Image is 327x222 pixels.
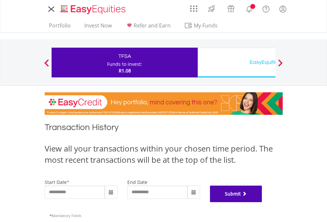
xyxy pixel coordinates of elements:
[225,3,236,14] img: vouchers-v2.svg
[59,4,128,15] img: EasyEquities_Logo.png
[107,61,142,67] div: Funds to invest:
[40,63,53,69] button: Previous
[56,52,194,61] div: TFSA
[134,22,171,29] span: Refer and Earn
[119,67,131,74] span: R1.08
[241,2,258,15] a: Notifications
[210,186,262,202] button: Submit
[186,2,202,12] a: AppsGrid
[58,2,128,15] a: Home page
[206,3,217,14] img: thrive-v2.svg
[45,121,283,136] h1: Transaction History
[45,143,283,166] div: View all your transactions within your chosen time period. The most recent transactions will be a...
[274,2,291,16] a: My Profile
[274,63,287,69] button: Next
[50,213,81,218] span: Mandatory Fields
[45,92,283,115] img: EasyCredit Promotion Banner
[123,22,173,32] a: Refer and Earn
[127,179,147,185] label: end date
[45,179,67,185] label: start date
[184,21,227,30] span: My Funds
[46,22,73,32] a: Portfolio
[221,2,241,14] a: Vouchers
[258,2,274,15] a: FAQ's and Support
[82,22,114,32] a: Invest Now
[190,5,197,12] img: grid-menu-icon.svg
